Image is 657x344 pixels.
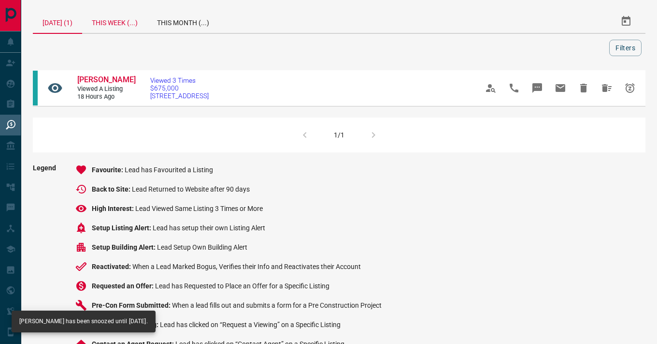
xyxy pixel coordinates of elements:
a: Viewed 3 Times$675,000[STREET_ADDRESS] [150,76,209,100]
span: Favourite [92,166,125,174]
span: Lead has clicked on “Request a Viewing” on a Specific Listing [160,321,341,329]
div: 1/1 [334,131,344,139]
span: Setup Listing Alert [92,224,153,232]
button: Filters [609,40,642,56]
span: Reactivated [92,263,132,270]
div: This Week (...) [82,10,147,33]
span: Hide [572,76,595,100]
span: [STREET_ADDRESS] [150,92,209,100]
span: Lead has setup their own Listing Alert [153,224,265,232]
span: Setup Building Alert [92,243,157,251]
span: Lead Returned to Website after 90 days [132,185,250,193]
span: Snooze [618,76,642,100]
span: Lead has Requested to Place an Offer for a Specific Listing [155,282,329,290]
span: View Profile [479,76,502,100]
span: Requested an Offer [92,282,155,290]
div: condos.ca [33,71,38,105]
span: 18 hours ago [77,93,135,101]
span: Call [502,76,526,100]
button: Select Date Range [614,10,638,33]
span: Lead has Favourited a Listing [125,166,213,174]
span: Lead Setup Own Building Alert [157,243,247,251]
span: When a Lead Marked Bogus, Verifies their Info and Reactivates their Account [132,263,361,270]
div: [DATE] (1) [33,10,82,34]
span: High Interest [92,205,135,212]
div: [PERSON_NAME] has been snoozed until [DATE]. [19,314,148,329]
div: This Month (...) [147,10,219,33]
span: Pre-Con Form Submitted [92,301,172,309]
span: Back to Site [92,185,132,193]
span: Hide All from Andrea Coates [595,76,618,100]
span: When a lead fills out and submits a form for a Pre Construction Project [172,301,382,309]
span: [PERSON_NAME] [77,75,136,84]
span: Lead Viewed Same Listing 3 Times or More [135,205,263,212]
span: Viewed a Listing [77,85,135,93]
a: [PERSON_NAME] [77,75,135,85]
span: Email [549,76,572,100]
span: Viewed 3 Times [150,76,209,84]
span: $675,000 [150,84,209,92]
span: Message [526,76,549,100]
